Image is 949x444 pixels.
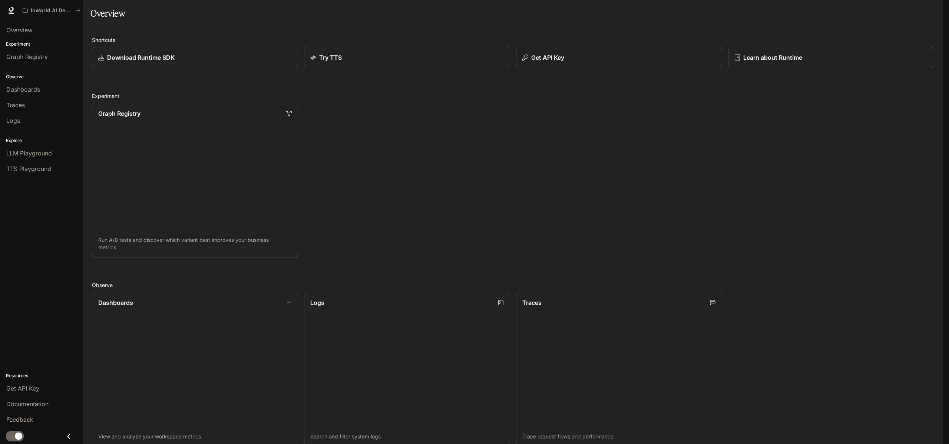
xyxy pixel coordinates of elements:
a: Graph RegistryRun A/B tests and discover which variant best improves your business metrics [92,103,298,257]
p: Trace request flows and performance [522,433,716,440]
a: Download Runtime SDK [92,47,298,68]
h1: Overview [90,6,125,21]
p: Traces [522,298,542,307]
button: Get API Key [516,47,722,68]
p: Run A/B tests and discover which variant best improves your business metrics [98,236,292,251]
button: All workspaces [19,3,84,18]
a: Learn about Runtime [728,47,934,68]
p: View and analyze your workspace metrics [98,433,292,440]
h2: Experiment [92,92,934,100]
p: Try TTS [319,53,342,62]
p: Graph Registry [98,109,140,118]
p: Learn about Runtime [743,53,802,62]
h2: Observe [92,281,934,289]
p: Logs [310,298,324,307]
p: Download Runtime SDK [107,53,175,62]
a: Try TTS [304,47,510,68]
p: Inworld AI Demos [31,7,72,14]
p: Get API Key [531,53,564,62]
h2: Shortcuts [92,36,934,44]
p: Dashboards [98,298,133,307]
p: Search and filter system logs [310,433,504,440]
